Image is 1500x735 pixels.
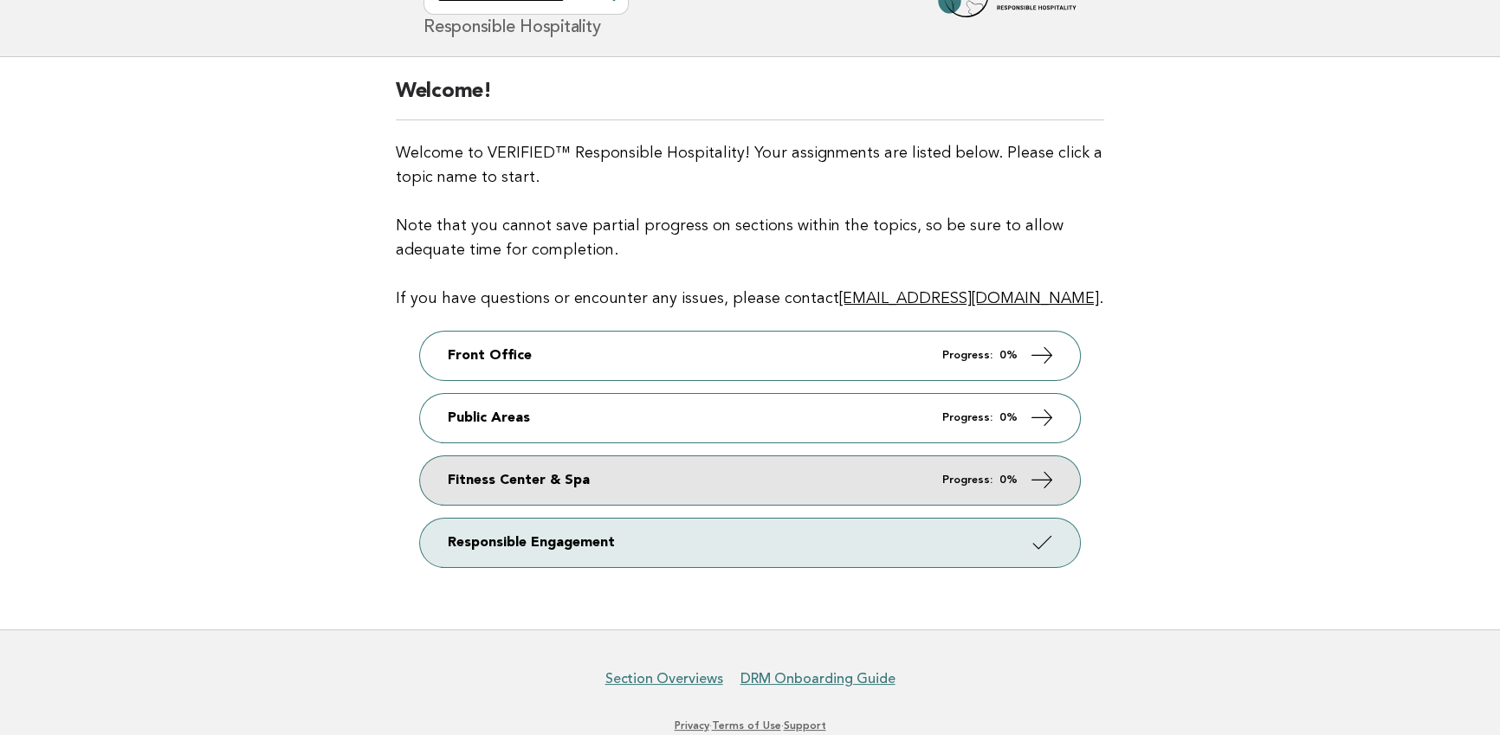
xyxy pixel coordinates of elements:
[220,719,1280,732] p: · ·
[740,670,895,687] a: DRM Onboarding Guide
[605,670,723,687] a: Section Overviews
[712,719,781,732] a: Terms of Use
[675,719,709,732] a: Privacy
[784,719,826,732] a: Support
